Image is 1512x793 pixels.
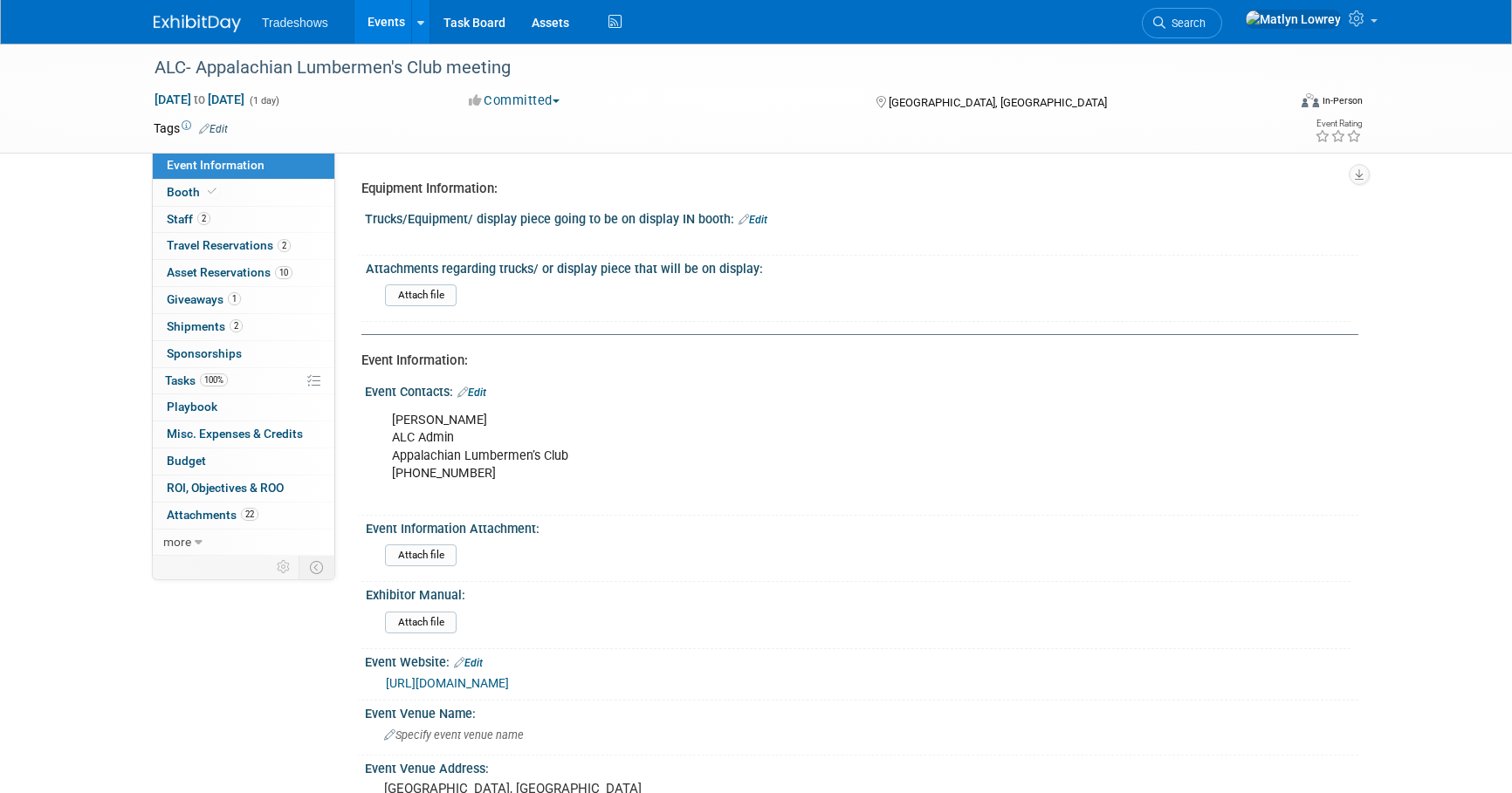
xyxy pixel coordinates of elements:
[153,530,334,556] a: more
[1183,91,1363,117] div: Event Format
[384,728,524,742] span: Specify event venue name
[1245,10,1342,29] img: Matlyn Lowrey
[191,92,208,106] span: to
[365,755,1358,777] div: Event Venue Address:
[275,266,292,279] span: 10
[167,292,241,306] span: Giveaways
[167,400,217,414] span: Playbook
[167,481,284,495] span: ROI, Objectives & ROO
[1322,94,1363,107] div: In-Person
[454,657,483,669] a: Edit
[167,212,210,226] span: Staff
[269,556,299,578] td: Personalize Event Tab Strip
[299,556,335,578] td: Toggle Event Tabs
[153,233,334,259] a: Travel Reservations2
[167,238,291,252] span: Travel Reservations
[167,158,265,172] span: Event Information
[365,701,1358,722] div: Event Venue Name:
[167,265,292,279] span: Asset Reservations
[167,346,242,360] span: Sponsorships
[153,502,334,529] a: Attachments22
[463,92,567,110] button: Committed
[153,448,334,475] a: Budget
[366,582,1350,604] div: Exhibitor Manual:
[457,386,486,399] a: Edit
[167,454,206,468] span: Budget
[241,508,258,521] span: 22
[228,292,241,305] span: 1
[153,368,334,394] a: Tasks100%
[208,187,216,196] i: Booth reservation complete
[1165,17,1206,30] span: Search
[153,475,334,502] a: ROI, Objectives & ROO
[167,319,243,333] span: Shipments
[153,207,334,233] a: Staff2
[153,180,334,206] a: Booth
[153,153,334,179] a: Event Information
[365,206,1358,229] div: Trucks/Equipment/ display piece going to be on display IN booth:
[889,96,1107,109] span: [GEOGRAPHIC_DATA], [GEOGRAPHIC_DATA]
[153,341,334,367] a: Sponsorships
[153,394,334,420] a: Playbook
[366,256,1350,277] div: Attachments regarding trucks/ or display piece that will be on display:
[153,421,334,448] a: Misc. Expenses & Credits
[153,260,334,286] a: Asset Reservations10
[230,319,243,332] span: 2
[153,314,334,340] a: Shipments2
[163,535,191,549] span: more
[154,120,228,137] td: Tags
[167,508,258,522] span: Attachments
[248,95,279,106] span: (1 day)
[1302,93,1319,107] img: Format-Inperson.png
[380,403,1166,508] div: [PERSON_NAME] ALC Admin Appalachian Lumbermen’s Club [PHONE_NUMBER]
[199,123,228,135] a: Edit
[165,373,228,387] span: Tasks
[278,239,291,252] span: 2
[167,185,220,199] span: Booth
[153,287,334,313] a: Giveaways1
[148,52,1260,84] div: ALC- Appalachian Lumbermen's Club meeting
[1315,120,1362,128] div: Event Rating
[386,676,509,690] a: [URL][DOMAIN_NAME]
[366,516,1350,537] div: Event Information Attachment:
[361,352,1345,370] div: Event Information:
[154,15,241,32] img: ExhibitDay
[262,16,328,30] span: Tradeshows
[154,92,245,107] span: [DATE] [DATE]
[361,180,1345,198] div: Equipment Information:
[739,214,767,226] a: Edit
[200,373,228,386] span: 100%
[365,379,1358,401] div: Event Contacts:
[167,427,303,441] span: Misc. Expenses & Credits
[197,212,210,225] span: 2
[365,649,1358,672] div: Event Website:
[1142,8,1222,38] a: Search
